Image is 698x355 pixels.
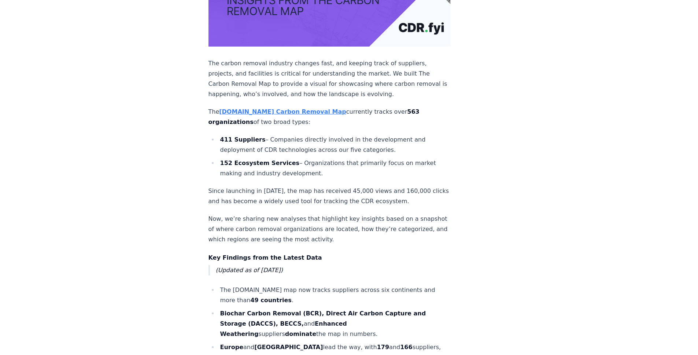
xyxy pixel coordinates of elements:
[254,344,323,351] strong: [GEOGRAPHIC_DATA]
[285,330,316,337] strong: dominate
[220,136,266,143] strong: 411 Suppliers
[208,214,451,245] p: Now, we’re sharing new analyses that highlight key insights based on a snapshot of where carbon r...
[208,186,451,206] p: Since launching in [DATE], the map has received 45,000 views and 160,000 clicks and has become a ...
[400,344,412,351] strong: 166
[250,297,292,304] strong: 49 countries
[208,58,451,99] p: The carbon removal industry changes fast, and keeping track of suppliers, projects, and facilitie...
[218,308,451,339] li: and suppliers the map in numbers.
[208,107,451,127] p: The currently tracks over of two broad types:
[208,254,322,261] strong: Key Findings from the Latest Data
[216,267,283,274] em: (Updated as of [DATE])
[377,344,389,351] strong: 179
[219,108,346,115] a: [DOMAIN_NAME] Carbon Removal Map
[218,285,451,305] li: The [DOMAIN_NAME] map now tracks suppliers across six continents and more than .
[220,160,300,166] strong: 152 Ecosystem Services
[220,310,426,327] strong: Biochar Carbon Removal (BCR), Direct Air Carbon Capture and Storage (DACCS), BECCS,
[220,320,347,337] strong: Enhanced Weathering
[220,344,244,351] strong: Europe
[218,158,451,179] li: – Organizations that primarily focus on market making and industry development.
[218,135,451,155] li: – Companies directly involved in the development and deployment of CDR technologies across our fi...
